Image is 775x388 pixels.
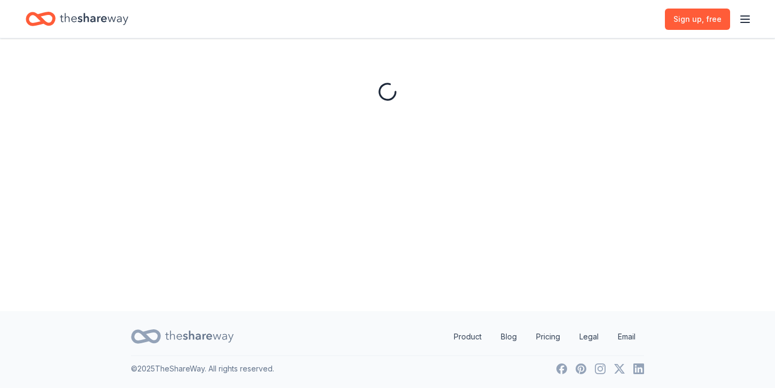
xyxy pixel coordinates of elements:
[571,326,607,347] a: Legal
[26,6,128,31] a: Home
[528,326,569,347] a: Pricing
[673,13,722,26] span: Sign up
[131,362,274,375] p: © 2025 TheShareWay. All rights reserved.
[665,9,730,30] a: Sign up, free
[445,326,490,347] a: Product
[702,14,722,23] span: , free
[445,326,644,347] nav: quick links
[609,326,644,347] a: Email
[492,326,525,347] a: Blog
